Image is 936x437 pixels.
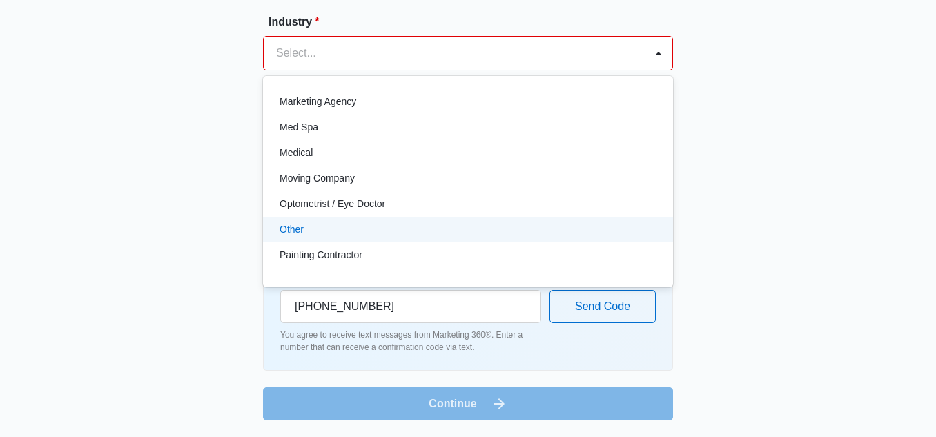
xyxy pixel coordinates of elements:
label: Industry [269,14,679,30]
p: Painting Contractor [280,248,362,262]
p: Other [280,222,304,237]
p: Moving Company [280,171,355,186]
p: Optometrist / Eye Doctor [280,197,385,211]
p: Medical [280,146,313,160]
input: Ex. +1-555-555-5555 [280,290,541,323]
p: Med Spa [280,120,318,135]
p: You agree to receive text messages from Marketing 360®. Enter a number that can receive a confirm... [280,329,541,353]
p: Personal Brand [280,273,347,288]
p: Marketing Agency [280,95,356,109]
button: Send Code [549,290,656,323]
